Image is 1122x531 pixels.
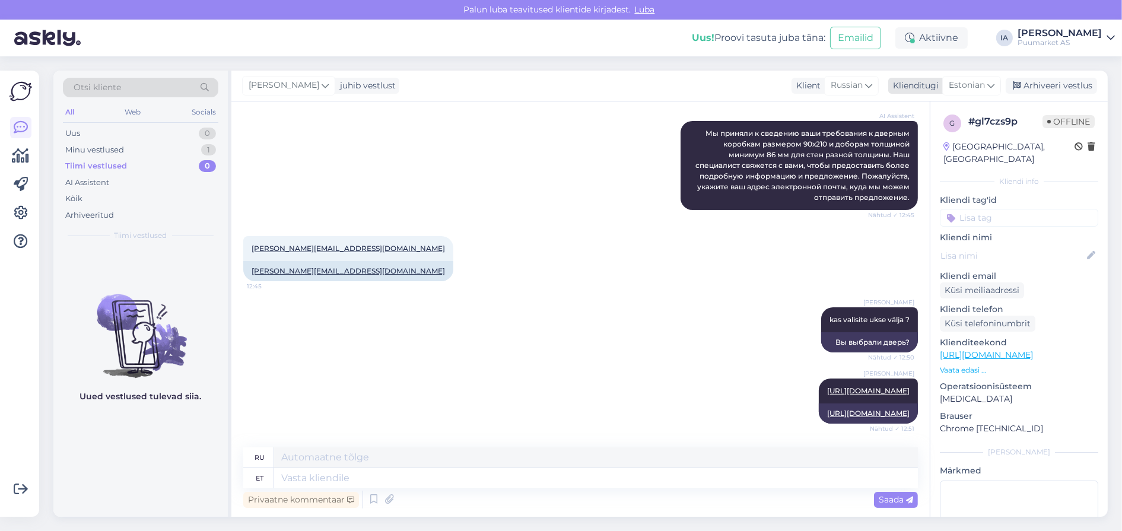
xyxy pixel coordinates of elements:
[692,32,714,43] b: Uus!
[868,353,914,362] span: Nähtud ✓ 12:50
[1042,115,1095,128] span: Offline
[831,79,863,92] span: Russian
[940,336,1098,349] p: Klienditeekond
[996,30,1013,46] div: IA
[249,79,319,92] span: [PERSON_NAME]
[940,380,1098,393] p: Operatsioonisüsteem
[940,393,1098,405] p: [MEDICAL_DATA]
[9,80,32,103] img: Askly Logo
[827,409,910,418] a: [URL][DOMAIN_NAME]
[199,128,216,139] div: 0
[940,410,1098,422] p: Brauser
[115,230,167,241] span: Tiimi vestlused
[65,193,82,205] div: Kõik
[65,128,80,139] div: Uus
[829,315,910,324] span: kas valisite ukse välja ?
[256,468,263,488] div: et
[243,492,359,508] div: Privaatne kommentaar
[695,129,911,202] span: Мы приняли к сведению ваши требования к дверным коробкам размером 90х210 и доборам толщиной миним...
[1018,28,1115,47] a: [PERSON_NAME]Puumarket AS
[940,249,1085,262] input: Lisa nimi
[940,209,1098,227] input: Lisa tag
[940,270,1098,282] p: Kliendi email
[943,141,1075,166] div: [GEOGRAPHIC_DATA], [GEOGRAPHIC_DATA]
[827,386,910,395] a: [URL][DOMAIN_NAME]
[949,79,985,92] span: Estonian
[1018,38,1102,47] div: Puumarket AS
[879,494,913,505] span: Saada
[950,119,955,128] span: g
[821,332,918,352] div: Вы выбрали дверь?
[65,160,127,172] div: Tiimi vestlused
[888,80,939,92] div: Klienditugi
[868,211,914,220] span: Nähtud ✓ 12:45
[199,160,216,172] div: 0
[863,369,914,378] span: [PERSON_NAME]
[940,465,1098,477] p: Märkmed
[792,80,821,92] div: Klient
[940,176,1098,187] div: Kliendi info
[63,104,77,120] div: All
[252,244,445,253] a: [PERSON_NAME][EMAIL_ADDRESS][DOMAIN_NAME]
[940,447,1098,457] div: [PERSON_NAME]
[940,365,1098,376] p: Vaata edasi ...
[870,424,914,433] span: Nähtud ✓ 12:51
[940,231,1098,244] p: Kliendi nimi
[74,81,121,94] span: Otsi kliente
[255,447,265,468] div: ru
[895,27,968,49] div: Aktiivne
[830,27,881,49] button: Emailid
[940,194,1098,206] p: Kliendi tag'id
[1006,78,1097,94] div: Arhiveeri vestlus
[940,349,1033,360] a: [URL][DOMAIN_NAME]
[692,31,825,45] div: Proovi tasuta juba täna:
[65,144,124,156] div: Minu vestlused
[968,115,1042,129] div: # gl7czs9p
[1018,28,1102,38] div: [PERSON_NAME]
[65,209,114,221] div: Arhiveeritud
[940,282,1024,298] div: Küsi meiliaadressi
[940,303,1098,316] p: Kliendi telefon
[53,273,228,380] img: No chats
[247,282,291,291] span: 12:45
[631,4,659,15] span: Luba
[80,390,202,403] p: Uued vestlused tulevad siia.
[940,316,1035,332] div: Küsi telefoninumbrit
[201,144,216,156] div: 1
[870,112,914,120] span: AI Assistent
[940,422,1098,435] p: Chrome [TECHNICAL_ID]
[335,80,396,92] div: juhib vestlust
[65,177,109,189] div: AI Assistent
[189,104,218,120] div: Socials
[123,104,144,120] div: Web
[863,298,914,307] span: [PERSON_NAME]
[252,266,445,275] a: [PERSON_NAME][EMAIL_ADDRESS][DOMAIN_NAME]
